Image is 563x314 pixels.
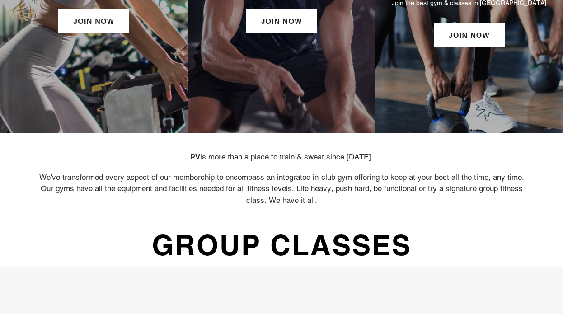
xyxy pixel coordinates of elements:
[35,151,528,163] p: is more than a place to train & sweat since [DATE].
[246,9,317,33] a: JOIN NOW: Colindale Membership
[190,152,200,161] strong: PV
[434,23,505,47] a: JOIN NOW: Palmers Green Membership
[150,224,414,267] span: GROUP CLASSES
[35,172,528,206] p: We've transformed every aspect of our membership to encompass an integrated in-club gym offering ...
[58,9,129,33] a: JOIN NOW: Finchley Membership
